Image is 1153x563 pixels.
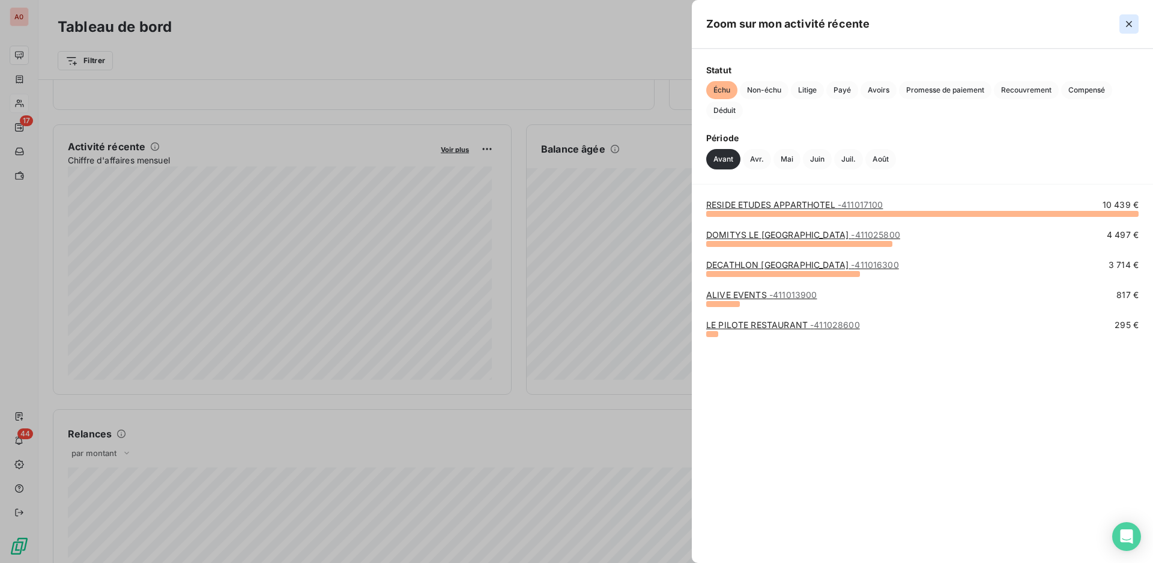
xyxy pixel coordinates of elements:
button: Payé [826,81,858,99]
span: Statut [706,64,1139,76]
button: Promesse de paiement [899,81,991,99]
span: - 411013900 [769,290,817,300]
button: Avoirs [861,81,897,99]
span: - 411017100 [838,199,883,210]
span: - 411016300 [851,260,899,270]
button: Recouvrement [994,81,1059,99]
span: 817 € [1116,289,1139,301]
span: 10 439 € [1103,199,1139,211]
button: Mai [773,149,800,169]
button: Juin [803,149,832,169]
button: Non-échu [740,81,788,99]
button: Avant [706,149,740,169]
span: - 411028600 [810,320,860,330]
h5: Zoom sur mon activité récente [706,16,870,32]
span: - 411025800 [851,230,900,240]
span: 295 € [1115,319,1139,331]
button: Litige [791,81,824,99]
span: 3 714 € [1109,259,1139,271]
a: DOMITYS LE [GEOGRAPHIC_DATA] [706,230,900,240]
a: ALIVE EVENTS [706,290,817,300]
button: Juil. [834,149,863,169]
button: Compensé [1061,81,1112,99]
button: Avr. [743,149,771,169]
button: Août [865,149,896,169]
span: Période [706,132,1139,144]
button: Échu [706,81,737,99]
a: LE PILOTE RESTAURANT [706,320,860,330]
div: Open Intercom Messenger [1112,522,1141,551]
span: 4 497 € [1107,229,1139,241]
button: Déduit [706,102,743,120]
a: DECATHLON [GEOGRAPHIC_DATA] [706,260,899,270]
a: RESIDE ETUDES APPARTHOTEL [706,199,883,210]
